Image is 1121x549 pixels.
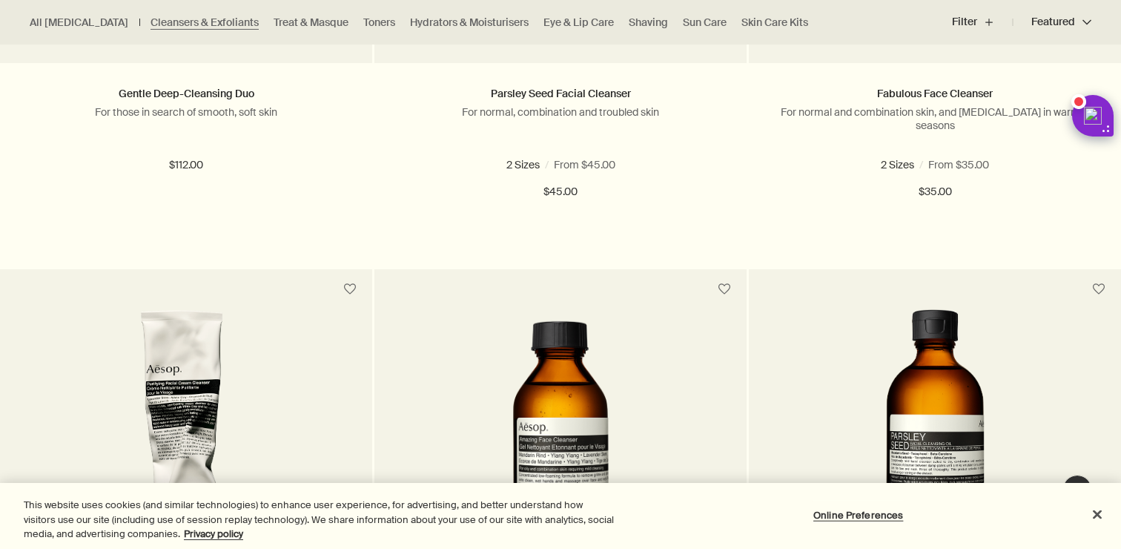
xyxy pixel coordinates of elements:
button: Featured [1013,4,1091,40]
button: Save to cabinet [337,276,363,303]
button: Close [1081,498,1114,530]
a: Hydrators & Moisturisers [410,16,529,30]
div: This website uses cookies (and similar technologies) to enhance user experience, for advertising,... [24,498,617,542]
span: 6.7 fl oz [580,158,622,171]
span: 3.3 fl oz [884,158,926,171]
span: 6.7 fl oz [954,158,996,171]
a: Gentle Deep-Cleansing Duo [119,87,254,100]
span: $35.00 [919,183,952,201]
span: $45.00 [543,183,578,201]
button: Filter [952,4,1013,40]
span: 3.3 fl oz [509,158,552,171]
a: Treat & Masque [274,16,348,30]
a: All [MEDICAL_DATA] [30,16,128,30]
a: Shaving [629,16,668,30]
a: Sun Care [683,16,727,30]
a: Toners [363,16,395,30]
p: For normal and combination skin, and [MEDICAL_DATA] in warmer seasons [771,105,1099,132]
span: $112.00 [169,157,203,174]
a: Eye & Lip Care [543,16,614,30]
a: Cleansers & Exfoliants [151,16,259,30]
button: Save to cabinet [711,276,738,303]
button: Save to cabinet [1085,276,1112,303]
a: Skin Care Kits [741,16,808,30]
p: For those in search of smooth, soft skin [22,105,350,119]
a: More information about your privacy, opens in a new tab [184,527,243,540]
p: For normal, combination and troubled skin [397,105,724,119]
a: Parsley Seed Facial Cleanser [491,87,631,100]
button: Live Assistance [1062,475,1092,504]
a: Fabulous Face Cleanser [877,87,993,100]
button: Online Preferences, Opens the preference center dialog [812,500,905,530]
